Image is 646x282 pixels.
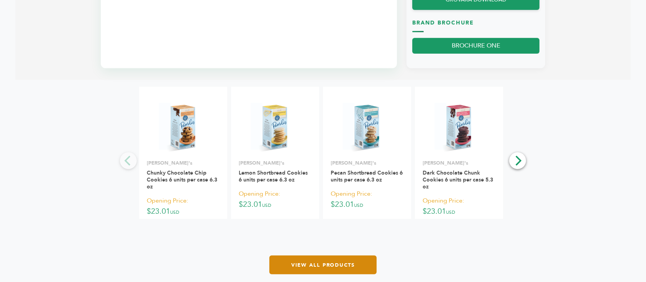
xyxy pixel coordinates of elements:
p: [PERSON_NAME]'s [423,160,495,167]
p: $23.01 [423,195,495,218]
h3: Brand Brochure [412,19,539,33]
p: $23.01 [147,195,220,218]
span: USD [354,202,363,208]
p: $23.01 [239,188,312,211]
span: Opening Price: [423,196,464,206]
a: Pecan Shortbread Cookies 6 units per case 6.3 oz [331,169,403,183]
p: [PERSON_NAME]'s [147,160,220,167]
a: BROCHURE ONE [412,38,539,54]
img: Pecan Shortbread Cookies 6 units per case 6.3 oz [339,99,395,155]
img: Chunky Chocolate Chip Cookies 6 units per case 6.3 oz [156,99,211,155]
a: Chunky Chocolate Chip Cookies 6 units per case 6.3 oz [147,169,217,190]
span: Opening Price: [331,189,372,199]
button: Next [509,152,526,169]
a: Dark Chocolate Chunk Cookies 6 units per case 5.3 oz [423,169,493,190]
img: Dark Chocolate Chunk Cookies 6 units per case 5.3 oz [431,99,487,155]
span: USD [170,209,179,215]
p: $23.01 [331,188,403,211]
p: [PERSON_NAME]'s [331,160,403,167]
a: View All Products [269,256,377,274]
a: Lemon Shortbread Cookies 6 units per case 6.3 oz [239,169,308,183]
span: Opening Price: [147,196,188,206]
span: USD [446,209,455,215]
p: [PERSON_NAME]'s [239,160,312,167]
span: Opening Price: [239,189,280,199]
img: Lemon Shortbread Cookies 6 units per case 6.3 oz [248,99,303,155]
span: USD [262,202,271,208]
